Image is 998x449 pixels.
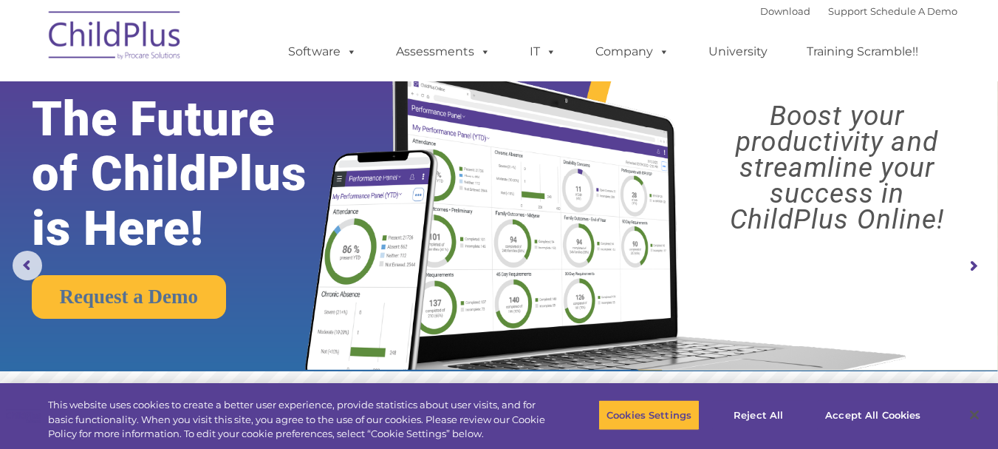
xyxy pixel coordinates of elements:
[48,398,549,442] div: This website uses cookies to create a better user experience, provide statistics about user visit...
[958,399,991,431] button: Close
[515,37,571,67] a: IT
[760,5,810,17] a: Download
[273,37,372,67] a: Software
[41,1,189,75] img: ChildPlus by Procare Solutions
[870,5,957,17] a: Schedule A Demo
[598,399,700,431] button: Cookies Settings
[32,92,350,256] rs-layer: The Future of ChildPlus is Here!
[381,37,505,67] a: Assessments
[712,399,804,431] button: Reject All
[828,5,867,17] a: Support
[581,37,684,67] a: Company
[689,103,985,232] rs-layer: Boost your productivity and streamline your success in ChildPlus Online!
[32,275,226,319] a: Request a Demo
[760,5,957,17] font: |
[694,37,782,67] a: University
[817,399,929,431] button: Accept All Cookies
[792,37,933,67] a: Training Scramble!!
